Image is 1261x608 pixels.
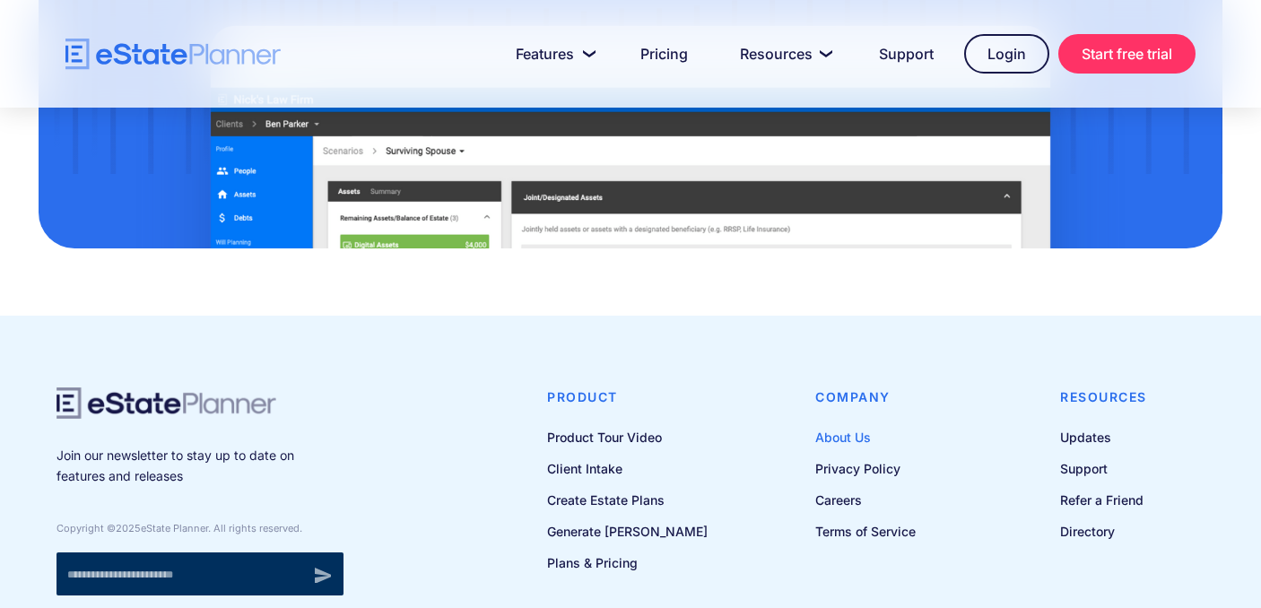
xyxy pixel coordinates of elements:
[619,36,709,72] a: Pricing
[857,36,955,72] a: Support
[65,39,281,70] a: home
[815,489,916,511] a: Careers
[547,387,708,407] h4: Product
[815,520,916,543] a: Terms of Service
[1058,34,1196,74] a: Start free trial
[547,552,708,574] a: Plans & Pricing
[964,34,1049,74] a: Login
[547,520,708,543] a: Generate [PERSON_NAME]
[1060,387,1147,407] h4: Resources
[547,426,708,448] a: Product Tour Video
[116,522,141,534] span: 2025
[494,36,610,72] a: Features
[815,457,916,480] a: Privacy Policy
[815,387,916,407] h4: Company
[57,446,344,486] p: Join our newsletter to stay up to date on features and releases
[57,522,344,534] div: Copyright © eState Planner. All rights reserved.
[1060,489,1147,511] a: Refer a Friend
[1060,520,1147,543] a: Directory
[1060,426,1147,448] a: Updates
[547,457,708,480] a: Client Intake
[1060,457,1147,480] a: Support
[718,36,848,72] a: Resources
[815,426,916,448] a: About Us
[547,489,708,511] a: Create Estate Plans
[57,552,344,595] form: Newsletter signup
